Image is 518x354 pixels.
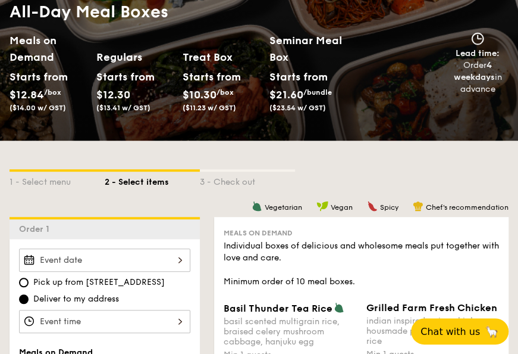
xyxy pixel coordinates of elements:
[96,88,130,101] span: $12.30
[96,104,150,112] span: ($13.41 w/ GST)
[334,302,344,313] img: icon-vegetarian.fe4039eb.svg
[33,277,165,288] span: Pick up from [STREET_ADDRESS]
[224,316,357,347] div: basil scented multigrain rice, braised celery mushroom cabbage, hanjuku egg
[10,172,105,188] div: 1 - Select menu
[183,104,236,112] span: ($11.23 w/ GST)
[316,201,328,212] img: icon-vegan.f8ff3823.svg
[200,172,295,188] div: 3 - Check out
[456,48,500,58] span: Lead time:
[224,240,499,288] div: Individual boxes of delicious and wholesome meals put together with love and care. Minimum order ...
[269,104,326,112] span: ($23.54 w/ GST)
[485,325,499,339] span: 🦙
[96,68,130,86] div: Starts from
[96,49,174,66] h2: Regulars
[183,49,260,66] h2: Treat Box
[19,224,54,234] span: Order 1
[10,104,66,112] span: ($14.00 w/ GST)
[10,1,356,23] h1: All-Day Meal Boxes
[105,172,200,188] div: 2 - Select items
[269,88,303,101] span: $21.60
[224,229,293,237] span: Meals on Demand
[183,88,216,101] span: $10.30
[44,88,61,97] span: /box
[10,32,87,66] h2: Meals on Demand
[426,203,508,212] span: Chef's recommendation
[269,68,308,86] div: Starts from
[19,310,190,333] input: Event time
[216,88,234,97] span: /box
[366,302,497,313] span: Grilled Farm Fresh Chicken
[411,318,508,344] button: Chat with us🦙
[33,293,119,305] span: Deliver to my address
[413,201,423,212] img: icon-chef-hat.a58ddaea.svg
[265,203,302,212] span: Vegetarian
[269,32,356,66] h2: Seminar Meal Box
[19,249,190,272] input: Event date
[367,201,378,212] img: icon-spicy.37a8142b.svg
[10,68,43,86] div: Starts from
[442,60,513,95] div: Order in advance
[303,88,332,97] span: /bundle
[331,203,353,212] span: Vegan
[224,303,332,314] span: Basil Thunder Tea Rice
[19,294,29,304] input: Deliver to my address
[366,316,500,346] div: indian inspired cajun chicken, housmade pesto, spiced black rice
[420,326,480,337] span: Chat with us
[380,203,398,212] span: Spicy
[10,88,44,101] span: $12.84
[19,278,29,287] input: Pick up from [STREET_ADDRESS]
[469,32,486,45] img: icon-clock.2db775ea.svg
[183,68,216,86] div: Starts from
[252,201,262,212] img: icon-vegetarian.fe4039eb.svg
